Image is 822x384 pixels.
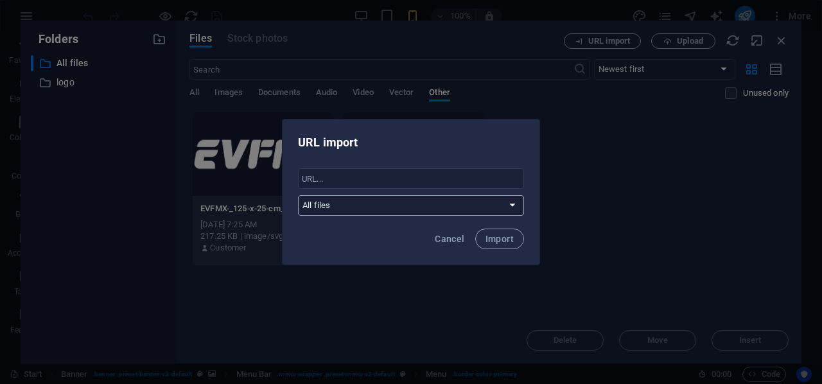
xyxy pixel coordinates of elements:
span: Import [485,234,514,244]
h2: URL import [298,135,524,150]
button: Cancel [430,229,469,249]
button: Import [475,229,524,249]
span: Cancel [435,234,464,244]
input: URL... [298,168,524,189]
